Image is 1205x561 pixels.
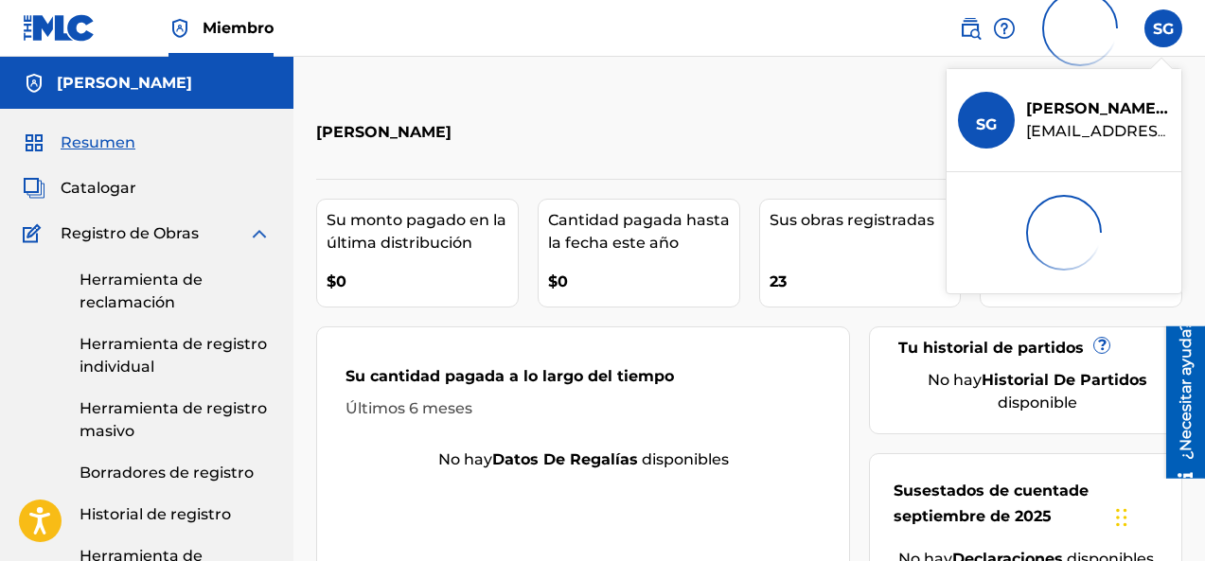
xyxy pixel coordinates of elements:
font: Herramienta de registro masivo [80,399,267,440]
font: Miembro [203,19,274,37]
img: Cuentas [23,72,45,95]
div: Arrastrar [1116,489,1127,546]
img: buscar [959,17,982,40]
h5: Sergio [57,72,192,95]
font: Su monto pagado en la última distribución [327,211,506,252]
font: estados de cuenta [922,482,1069,500]
img: expandir [248,222,271,245]
font: Herramienta de reclamación [80,271,203,311]
a: Herramienta de registro masivo [80,397,271,443]
font: Herramienta de registro individual [80,335,267,376]
p: sg5877274@gmail.com [1026,120,1170,143]
div: Ayuda [993,9,1016,47]
font: ? [1098,336,1107,354]
font: SG [976,115,997,133]
iframe: Widget de chat [1110,470,1205,561]
p: Sergio González Hernández [1026,97,1170,120]
img: Logotipo del MLC [23,14,96,42]
img: Titular de los derechos superior [168,17,191,40]
font: $0 [548,272,568,290]
font: disponibles [642,450,729,468]
a: Historial de registro [80,503,271,526]
font: Catalogar [61,179,136,197]
font: disponible [998,394,1077,412]
font: $0 [327,272,346,290]
img: ayuda [993,17,1016,40]
font: Su cantidad pagada a lo largo del tiempo [346,367,674,385]
font: Resumen [61,133,135,151]
img: preloader [1026,195,1102,271]
font: [PERSON_NAME] [316,123,452,141]
a: ResumenResumen [23,131,135,154]
font: Sus obras registradas [770,211,934,229]
font: Borradores de registro [80,464,254,482]
a: Borradores de registro [80,462,271,484]
a: Herramienta de reclamación [80,269,271,314]
font: Tu historial de partidos [898,339,1084,357]
img: Registro de Obras [23,222,47,245]
img: Resumen [23,131,45,154]
font: No hay [438,450,492,468]
font: [PERSON_NAME] [1026,99,1161,117]
img: Catalogar [23,177,45,200]
font: historial de partidos [982,371,1147,389]
font: Historial de registro [80,505,231,523]
font: datos de regalías [492,450,638,468]
a: Herramienta de registro individual [80,333,271,378]
font: Últimos 6 meses [346,399,472,417]
a: CatalogarCatalogar [23,177,136,200]
font: Cantidad pagada hasta la fecha este año [548,211,730,252]
font: [PERSON_NAME] [57,74,192,92]
font: 23 [770,272,787,290]
font: No hay [928,371,982,389]
font: Registro de Obras [61,224,199,242]
a: Búsqueda pública [959,9,982,47]
font: Sus [894,482,922,500]
div: Menú de usuario [1144,9,1182,47]
iframe: Centro de recursos [1152,326,1205,479]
